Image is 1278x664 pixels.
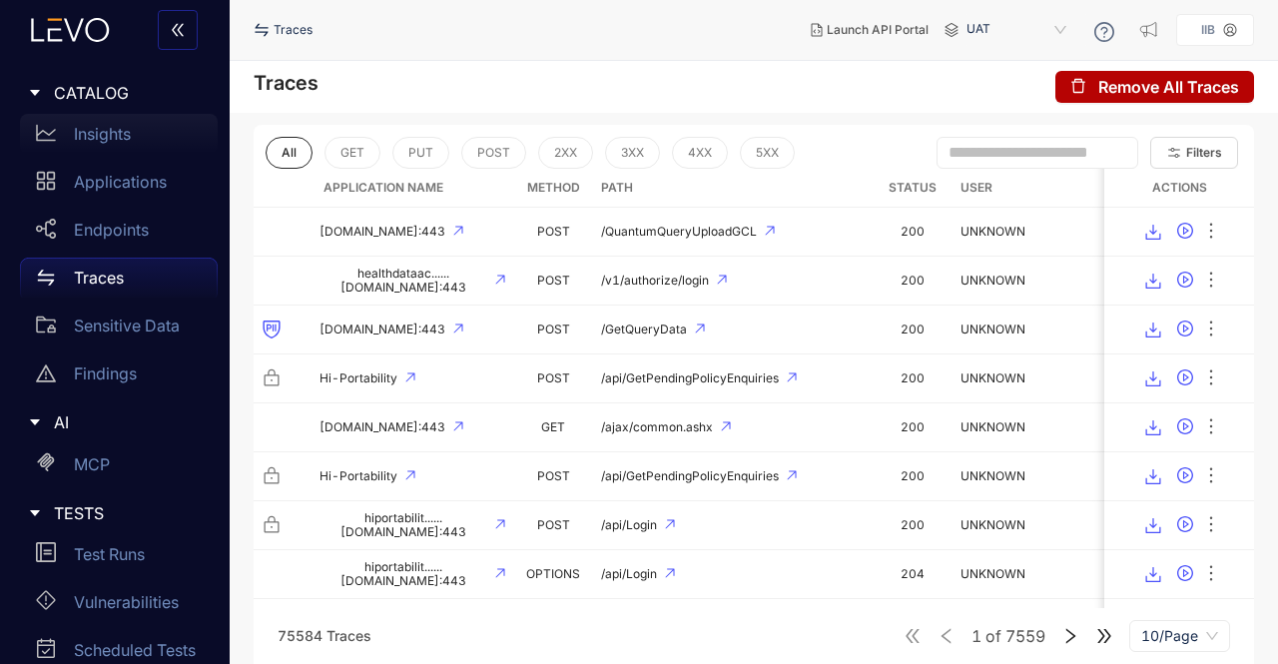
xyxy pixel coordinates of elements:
span: 10/Page [1141,621,1218,651]
button: 2XX [538,137,593,169]
p: Test Runs [74,545,145,563]
span: /GetQueryData [601,323,687,336]
span: /api/Login [601,567,657,581]
button: ellipsis [1201,460,1221,492]
span: POST [537,468,570,483]
span: ellipsis [1201,270,1221,293]
span: /api/Login [601,518,657,532]
span: hiportabilit......[DOMAIN_NAME]:443 [319,511,487,539]
span: POST [537,224,570,239]
span: play-circle [1177,565,1193,583]
button: play-circle [1169,558,1201,590]
span: [DOMAIN_NAME]:443 [319,420,445,434]
span: All [282,146,297,160]
span: double-right [1095,627,1113,645]
span: right [1061,627,1079,645]
h4: Traces [254,71,319,95]
th: Timestamp [1102,169,1192,208]
button: play-circle [1169,362,1201,394]
span: UNKNOWN [960,566,1025,581]
td: 200 [873,257,953,306]
p: Findings [74,364,137,382]
span: GET [340,146,364,160]
th: User [953,169,1102,208]
button: ellipsis [1201,411,1221,443]
span: [DOMAIN_NAME]:443 [319,225,445,239]
p: Scheduled Tests [74,641,196,659]
span: Traces [274,23,313,37]
span: /QuantumQueryUploadGCL [601,225,757,239]
button: play-circle [1169,460,1201,492]
span: UAT [966,14,1070,46]
span: UNKNOWN [960,419,1025,434]
button: 3XX [605,137,660,169]
a: Applications [20,162,218,210]
span: 2XX [554,146,577,160]
span: healthdataac......[DOMAIN_NAME]:443 [319,267,487,295]
button: ellipsis [1201,314,1221,345]
span: play-circle [1177,321,1193,338]
span: ellipsis [1201,465,1221,488]
span: /v1/authorize/login [601,274,709,288]
span: play-circle [1177,223,1193,241]
span: play-circle [1177,418,1193,436]
span: /ajax/common.ashx [601,420,713,434]
span: 1 [971,627,981,645]
a: Findings [20,353,218,401]
span: warning [36,363,56,383]
td: 200 [873,354,953,403]
span: AI [54,413,202,431]
span: 3XX [621,146,644,160]
span: /api/GetPendingPolicyEnquiries [601,469,779,483]
span: play-circle [1177,272,1193,290]
span: POST [537,517,570,532]
span: 75584 Traces [278,627,371,644]
th: Method [513,169,593,208]
span: ellipsis [1201,563,1221,586]
p: Traces [74,269,124,287]
span: play-circle [1177,467,1193,485]
button: double-left [158,10,198,50]
span: UNKNOWN [960,370,1025,385]
button: ellipsis [1201,362,1221,394]
a: MCP [20,444,218,492]
button: ellipsis [1201,265,1221,297]
span: of [971,627,1045,645]
span: Filters [1186,146,1222,160]
span: UNKNOWN [960,273,1025,288]
span: POST [477,146,510,160]
th: Application Name [254,169,513,208]
button: POST [461,137,526,169]
p: Vulnerabilities [74,593,179,611]
td: 200 [873,403,953,452]
div: CATALOG [12,72,218,114]
td: 200 [873,306,953,354]
span: POST [537,273,570,288]
span: ellipsis [1201,367,1221,390]
span: UNKNOWN [960,517,1025,532]
p: Endpoints [74,221,149,239]
span: hiportabilit......[DOMAIN_NAME]:443 [319,560,487,588]
td: 204 [873,550,953,599]
p: IIB [1201,23,1215,37]
td: 200 [873,208,953,257]
span: TESTS [54,504,202,522]
a: Endpoints [20,210,218,258]
button: 4XX [672,137,728,169]
button: deleteRemove All Traces [1055,71,1254,103]
span: GET [541,419,565,434]
p: MCP [74,455,110,473]
th: Path [593,169,873,208]
button: Launch API Portal [795,14,945,46]
span: Remove All Traces [1098,78,1239,96]
button: play-circle [1169,265,1201,297]
span: Launch API Portal [827,23,929,37]
span: double-left [170,22,186,40]
span: play-circle [1177,369,1193,387]
span: swap [36,268,56,288]
span: ellipsis [1201,221,1221,244]
span: PUT [408,146,433,160]
button: All [266,137,313,169]
span: play-circle [1177,516,1193,534]
span: ellipsis [1201,416,1221,439]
